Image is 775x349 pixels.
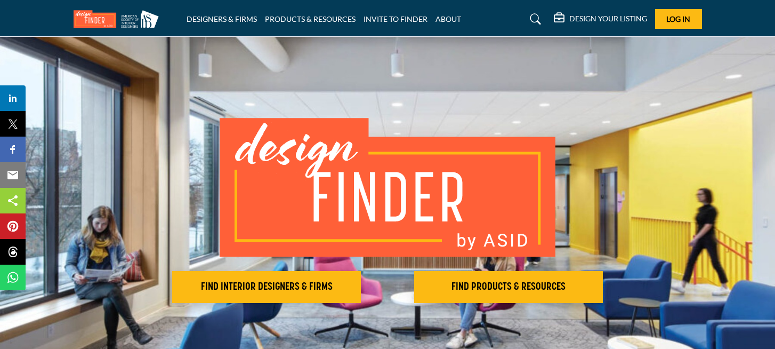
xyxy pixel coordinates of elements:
span: Log In [666,14,690,23]
a: Search [520,11,548,28]
a: ABOUT [435,14,461,23]
a: INVITE TO FINDER [364,14,427,23]
h2: FIND INTERIOR DESIGNERS & FIRMS [175,281,358,294]
div: DESIGN YOUR LISTING [554,13,647,26]
button: Log In [655,9,702,29]
a: PRODUCTS & RESOURCES [265,14,356,23]
h5: DESIGN YOUR LISTING [569,14,647,23]
img: Site Logo [74,10,164,28]
img: image [220,118,555,257]
button: FIND PRODUCTS & RESOURCES [414,271,603,303]
h2: FIND PRODUCTS & RESOURCES [417,281,600,294]
a: DESIGNERS & FIRMS [187,14,257,23]
button: FIND INTERIOR DESIGNERS & FIRMS [172,271,361,303]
